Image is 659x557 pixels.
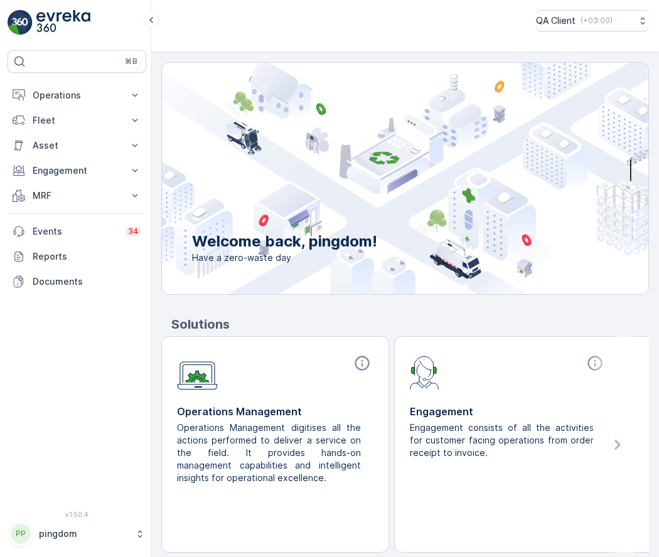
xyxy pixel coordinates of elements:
p: Events [33,225,118,238]
img: city illustration [105,63,648,294]
a: Reports [8,244,146,269]
button: QA Client(+03:00) [536,10,649,31]
button: Operations [8,83,146,108]
a: Events34 [8,219,146,244]
button: MRF [8,183,146,208]
p: MRF [33,189,121,202]
p: Reports [33,250,141,263]
span: Have a zero-waste day [192,252,377,264]
button: PPpingdom [8,521,146,547]
p: Operations Management [177,404,373,419]
a: Documents [8,269,146,294]
p: Asset [33,139,121,152]
img: logo [8,10,33,35]
p: Engagement [410,404,606,419]
p: Engagement consists of all the activities for customer facing operations from order receipt to in... [410,422,596,459]
button: Fleet [8,108,146,133]
button: Asset [8,133,146,158]
p: QA Client [536,14,576,27]
p: Engagement [33,164,121,177]
img: module-icon [177,354,218,390]
div: PP [11,524,31,544]
p: pingdom [39,528,129,540]
img: module-icon [410,354,439,390]
p: Solutions [171,315,649,334]
p: 34 [128,226,139,236]
p: Welcome back, pingdom! [192,231,377,252]
p: Operations Management digitises all the actions performed to deliver a service on the field. It p... [177,422,363,484]
img: logo_light-DOdMpM7g.png [36,10,90,35]
p: Fleet [33,114,121,127]
p: ( +03:00 ) [581,16,613,26]
span: v 1.50.4 [8,511,146,518]
p: ⌘B [125,56,137,66]
p: Operations [33,89,121,102]
button: Engagement [8,158,146,183]
p: Documents [33,275,141,288]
